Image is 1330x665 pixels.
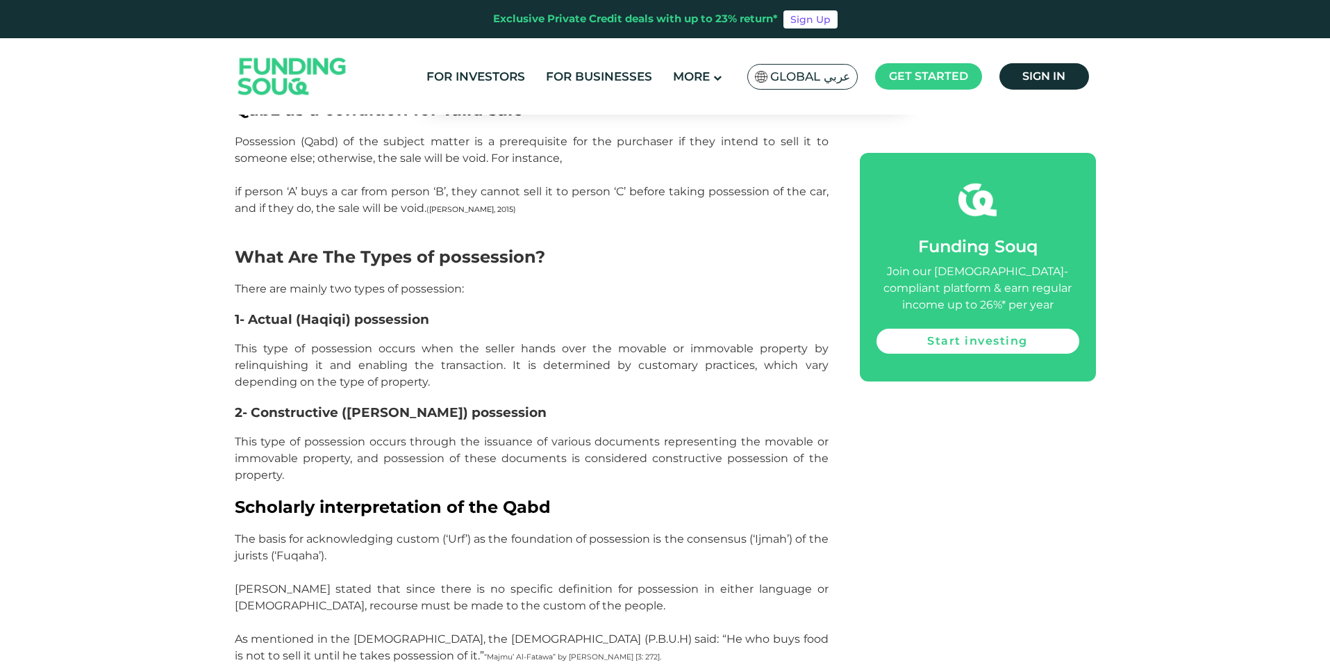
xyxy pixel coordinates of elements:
div: Join our [DEMOGRAPHIC_DATA]-compliant platform & earn regular income up to 26%* per year [876,263,1079,313]
span: Scholarly interpretation of the Qabd [235,497,551,517]
div: Exclusive Private Credit deals with up to 23% return* [493,11,778,27]
a: Sign Up [783,10,838,28]
span: What Are The Types of possession? [235,247,545,267]
a: Sign in [999,63,1089,90]
span: [PERSON_NAME], 2015) [429,205,516,214]
span: 2- Constructive ([PERSON_NAME]) possession [235,404,547,420]
span: This type of possession occurs when the seller hands over the movable or immovable property by re... [235,342,829,388]
img: fsicon [958,181,997,219]
span: There are mainly two types of possession: [235,282,464,295]
span: 1- Actual (Haqiqi) possession [235,311,429,327]
span: Possession (Qabd) of the subject matter is a prerequisite for the purchaser if they intend to sel... [235,135,829,215]
span: Global عربي [770,69,850,85]
a: Start investing [876,329,1079,354]
img: Logo [224,42,360,112]
a: For Businesses [542,65,656,88]
span: Qabz as a condition for valid sale [235,99,523,120]
a: For Investors [423,65,529,88]
span: “Majmu’ Al-Fatawa” by [PERSON_NAME] [3: 272]. [484,652,661,662]
img: SA Flag [755,71,767,83]
span: This type of possession occurs through the issuance of various documents representing the movable... [235,435,829,482]
span: Funding Souq [918,236,1038,256]
span: Sign in [1022,69,1065,83]
span: ( [426,205,429,214]
span: More [673,69,710,83]
span: Get started [889,69,968,83]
